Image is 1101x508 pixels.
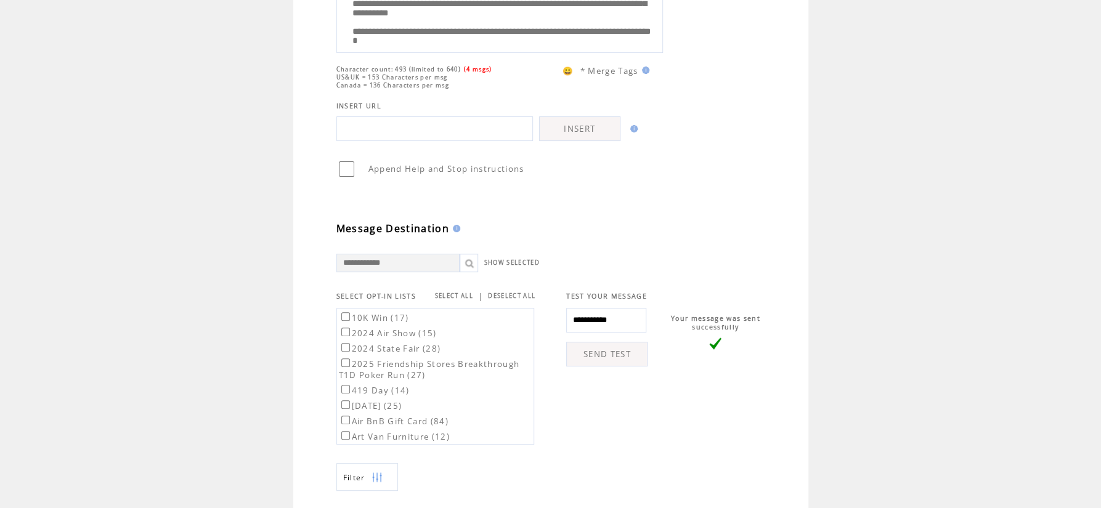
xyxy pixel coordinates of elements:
[339,431,450,442] label: Art Van Furniture (12)
[341,416,350,424] input: Air BnB Gift Card (84)
[580,65,638,76] span: * Merge Tags
[478,291,483,302] span: |
[449,225,460,232] img: help.gif
[336,65,461,73] span: Character count: 493 (limited to 640)
[341,358,350,367] input: 2025 Friendship Stores Breakthrough T1D Poker Run (27)
[638,67,649,74] img: help.gif
[339,328,437,339] label: 2024 Air Show (15)
[488,292,535,300] a: DESELECT ALL
[464,65,492,73] span: (4 msgs)
[343,472,365,483] span: Show filters
[339,400,402,411] label: [DATE] (25)
[435,292,473,300] a: SELECT ALL
[484,259,540,267] a: SHOW SELECTED
[566,342,648,366] a: SEND TEST
[339,312,409,323] label: 10K Win (17)
[368,163,524,174] span: Append Help and Stop instructions
[336,73,448,81] span: US&UK = 153 Characters per msg
[339,385,410,396] label: 419 Day (14)
[341,385,350,393] input: 419 Day (14)
[336,102,381,110] span: INSERT URL
[341,328,350,336] input: 2024 Air Show (15)
[372,464,383,491] img: filters.png
[709,337,721,350] img: vLarge.png
[336,81,449,89] span: Canada = 136 Characters per msg
[671,314,760,331] span: Your message was sent successfully
[336,292,416,300] span: SELECT OPT-IN LISTS
[566,292,647,300] span: TEST YOUR MESSAGE
[539,116,620,141] a: INSERT
[341,343,350,352] input: 2024 State Fair (28)
[336,222,449,235] span: Message Destination
[339,343,441,354] label: 2024 State Fair (28)
[341,312,350,321] input: 10K Win (17)
[341,431,350,440] input: Art Van Furniture (12)
[339,416,449,427] label: Air BnB Gift Card (84)
[339,358,520,381] label: 2025 Friendship Stores Breakthrough T1D Poker Run (27)
[341,400,350,409] input: [DATE] (25)
[563,65,574,76] span: 😀
[627,125,638,132] img: help.gif
[336,463,398,491] a: Filter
